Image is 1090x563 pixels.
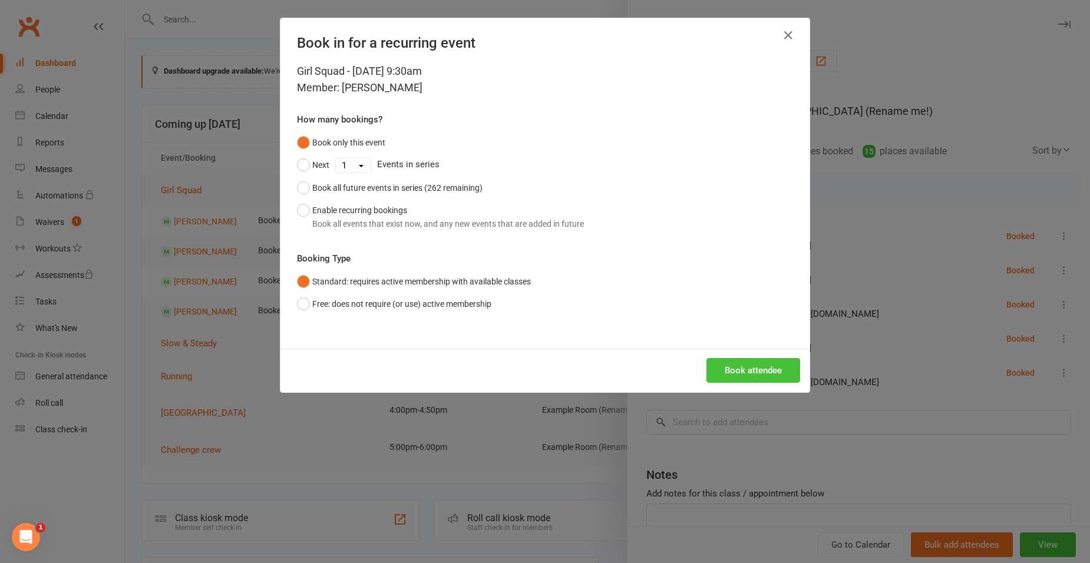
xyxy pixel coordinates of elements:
[297,112,382,127] label: How many bookings?
[297,35,793,51] h4: Book in for a recurring event
[297,177,483,199] button: Book all future events in series (262 remaining)
[297,251,351,266] label: Booking Type
[297,270,531,293] button: Standard: requires active membership with available classes
[297,131,385,154] button: Book only this event
[297,199,584,235] button: Enable recurring bookingsBook all events that exist now, and any new events that are added in future
[297,154,793,176] div: Events in series
[297,293,491,315] button: Free: does not require (or use) active membership
[297,154,329,176] button: Next
[297,63,793,96] div: Girl Squad - [DATE] 9:30am Member: [PERSON_NAME]
[706,358,800,383] button: Book attendee
[312,181,483,194] div: Book all future events in series (262 remaining)
[12,523,40,551] iframe: Intercom live chat
[312,217,584,230] div: Book all events that exist now, and any new events that are added in future
[36,523,45,532] span: 1
[779,26,798,45] button: Close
